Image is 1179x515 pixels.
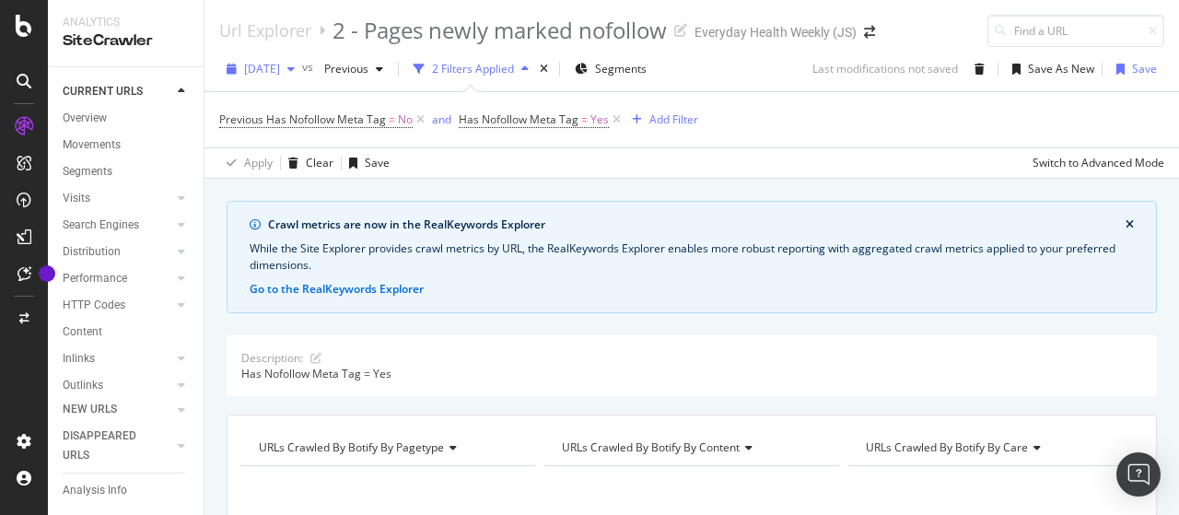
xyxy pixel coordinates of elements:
[567,54,654,84] button: Segments
[536,60,552,78] div: times
[342,148,390,178] button: Save
[812,61,958,76] div: Last modifications not saved
[250,281,424,298] button: Go to the RealKeywords Explorer
[219,111,386,127] span: Previous Has Nofollow Meta Tag
[63,481,191,500] a: Analysis Info
[63,82,143,101] div: CURRENT URLS
[63,400,172,419] a: NEW URLS
[317,61,368,76] span: Previous
[63,30,189,52] div: SiteCrawler
[987,15,1164,47] input: Find a URL
[862,433,1126,462] h4: URLs Crawled By Botify By care
[250,240,1134,274] div: While the Site Explorer provides crawl metrics by URL, the RealKeywords Explorer enables more rob...
[625,109,698,131] button: Add Filter
[241,366,1142,381] div: Has Nofollow Meta Tag = Yes
[333,15,667,46] div: 2 - Pages newly marked nofollow
[63,162,112,181] div: Segments
[63,349,95,369] div: Inlinks
[1005,54,1094,84] button: Save As New
[63,376,103,395] div: Outlinks
[63,376,172,395] a: Outlinks
[1132,61,1157,76] div: Save
[302,59,317,75] span: vs
[432,111,451,128] button: and
[1025,148,1164,178] button: Switch to Advanced Mode
[432,61,514,76] div: 2 Filters Applied
[241,350,303,366] div: Description:
[63,269,172,288] a: Performance
[63,322,191,342] a: Content
[63,162,191,181] a: Segments
[866,439,1028,455] span: URLs Crawled By Botify By care
[63,135,191,155] a: Movements
[63,322,102,342] div: Content
[63,400,117,419] div: NEW URLS
[63,109,191,128] a: Overview
[306,155,333,170] div: Clear
[281,148,333,178] button: Clear
[63,242,121,262] div: Distribution
[259,439,444,455] span: URLs Crawled By Botify By pagetype
[398,107,413,133] span: No
[244,61,280,76] span: 2025 Oct. 5th
[459,111,578,127] span: Has Nofollow Meta Tag
[1116,452,1161,497] div: Open Intercom Messenger
[63,109,107,128] div: Overview
[63,242,172,262] a: Distribution
[1109,54,1157,84] button: Save
[406,54,536,84] button: 2 Filters Applied
[1028,61,1094,76] div: Save As New
[1033,155,1164,170] div: Switch to Advanced Mode
[432,111,451,127] div: and
[864,26,875,39] div: arrow-right-arrow-left
[63,481,127,500] div: Analysis Info
[39,265,55,282] div: Tooltip anchor
[63,296,172,315] a: HTTP Codes
[317,54,391,84] button: Previous
[255,433,519,462] h4: URLs Crawled By Botify By pagetype
[244,155,273,170] div: Apply
[63,189,172,208] a: Visits
[63,15,189,30] div: Analytics
[219,20,311,41] a: Url Explorer
[63,349,172,369] a: Inlinks
[63,135,121,155] div: Movements
[595,61,647,76] span: Segments
[581,111,588,127] span: =
[63,427,172,465] a: DISAPPEARED URLS
[63,269,127,288] div: Performance
[389,111,395,127] span: =
[63,216,172,235] a: Search Engines
[558,433,822,462] h4: URLs Crawled By Botify By content
[227,201,1157,313] div: info banner
[63,427,156,465] div: DISAPPEARED URLS
[219,148,273,178] button: Apply
[63,82,172,101] a: CURRENT URLS
[268,217,1126,233] div: Crawl metrics are now in the RealKeywords Explorer
[590,107,609,133] span: Yes
[63,216,139,235] div: Search Engines
[63,296,125,315] div: HTTP Codes
[219,54,302,84] button: [DATE]
[365,155,390,170] div: Save
[649,111,698,127] div: Add Filter
[63,189,90,208] div: Visits
[1121,213,1138,237] button: close banner
[562,439,740,455] span: URLs Crawled By Botify By content
[695,23,857,41] div: Everyday Health Weekly (JS)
